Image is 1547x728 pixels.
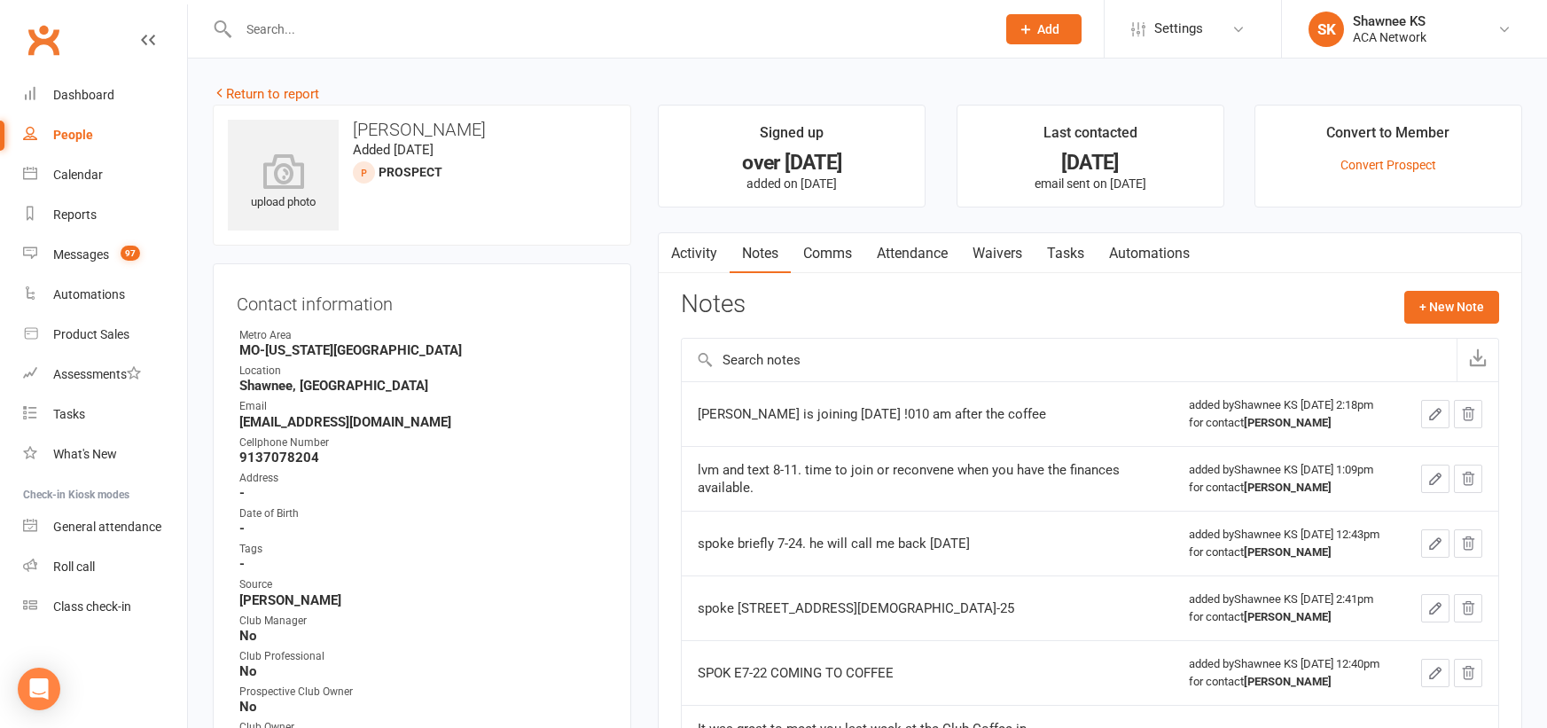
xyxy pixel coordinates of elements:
a: Calendar [23,155,187,195]
a: Reports [23,195,187,235]
a: Class kiosk mode [23,587,187,627]
div: Open Intercom Messenger [18,668,60,710]
strong: [EMAIL_ADDRESS][DOMAIN_NAME] [239,414,607,430]
div: for contact [1189,414,1387,432]
div: Cellphone Number [239,434,607,451]
strong: [PERSON_NAME] [1244,481,1332,494]
div: Address [239,470,607,487]
div: [PERSON_NAME] is joining [DATE] !010 am after the coffee [698,405,1141,423]
div: SK [1309,12,1344,47]
strong: - [239,521,607,536]
strong: - [239,485,607,501]
a: Activity [659,233,730,274]
strong: No [239,663,607,679]
div: spoke [STREET_ADDRESS][DEMOGRAPHIC_DATA]-25 [698,599,1141,617]
div: Messages [53,247,109,262]
a: Tasks [1035,233,1097,274]
a: Notes [730,233,791,274]
div: added by Shawnee KS [DATE] 12:40pm [1189,655,1387,691]
div: Tasks [53,407,85,421]
div: for contact [1189,544,1387,561]
a: Return to report [213,86,319,102]
span: Settings [1154,9,1203,49]
div: added by Shawnee KS [DATE] 12:43pm [1189,526,1387,561]
div: Email [239,398,607,415]
div: for contact [1189,479,1387,497]
div: Date of Birth [239,505,607,522]
div: Dashboard [53,88,114,102]
button: + New Note [1404,291,1499,323]
a: Automations [23,275,187,315]
div: Club Manager [239,613,607,630]
a: Tasks [23,395,187,434]
h3: [PERSON_NAME] [228,120,616,139]
div: Roll call [53,560,95,574]
div: Tags [239,541,607,558]
input: Search notes [682,339,1457,381]
strong: No [239,699,607,715]
a: Roll call [23,547,187,587]
div: Metro Area [239,327,607,344]
h3: Contact information [237,287,607,314]
div: Product Sales [53,327,129,341]
button: Add [1006,14,1082,44]
p: email sent on [DATE] [973,176,1207,191]
a: Attendance [864,233,960,274]
input: Search... [233,17,983,42]
div: Automations [53,287,125,301]
a: Convert Prospect [1340,158,1436,172]
div: Assessments [53,367,141,381]
p: added on [DATE] [675,176,909,191]
a: Waivers [960,233,1035,274]
a: General attendance kiosk mode [23,507,187,547]
snap: prospect [379,165,442,179]
div: Club Professional [239,648,607,665]
div: Reports [53,207,97,222]
div: spoke briefly 7-24. he will call me back [DATE] [698,535,1141,552]
div: upload photo [228,153,339,212]
div: Calendar [53,168,103,182]
time: Added [DATE] [353,142,434,158]
div: Prospective Club Owner [239,684,607,701]
div: lvm and text 8-11. time to join or reconvene when you have the finances available. [698,461,1141,497]
div: General attendance [53,520,161,534]
div: added by Shawnee KS [DATE] 2:18pm [1189,396,1387,432]
div: Shawnee KS [1353,13,1426,29]
div: Convert to Member [1326,121,1449,153]
div: Source [239,576,607,593]
div: for contact [1189,608,1387,626]
a: Dashboard [23,75,187,115]
div: Class check-in [53,599,131,614]
div: over [DATE] [675,153,909,172]
a: Comms [791,233,864,274]
a: Clubworx [21,18,66,62]
a: Assessments [23,355,187,395]
div: ACA Network [1353,29,1426,45]
div: added by Shawnee KS [DATE] 1:09pm [1189,461,1387,497]
h3: Notes [681,291,746,323]
strong: Shawnee, [GEOGRAPHIC_DATA] [239,378,607,394]
strong: [PERSON_NAME] [1244,545,1332,559]
a: People [23,115,187,155]
strong: [PERSON_NAME] [1244,610,1332,623]
div: Location [239,363,607,380]
strong: 9137078204 [239,450,607,466]
strong: - [239,556,607,572]
strong: No [239,628,607,644]
div: for contact [1189,673,1387,691]
span: 97 [121,246,140,261]
div: What's New [53,447,117,461]
div: People [53,128,93,142]
div: [DATE] [973,153,1207,172]
strong: [PERSON_NAME] [1244,416,1332,429]
strong: [PERSON_NAME] [1244,675,1332,688]
a: Automations [1097,233,1202,274]
strong: MO-[US_STATE][GEOGRAPHIC_DATA] [239,342,607,358]
div: added by Shawnee KS [DATE] 2:41pm [1189,591,1387,626]
div: Signed up [760,121,824,153]
a: Messages 97 [23,235,187,275]
span: Add [1037,22,1059,36]
strong: [PERSON_NAME] [239,592,607,608]
div: Last contacted [1043,121,1137,153]
a: Product Sales [23,315,187,355]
